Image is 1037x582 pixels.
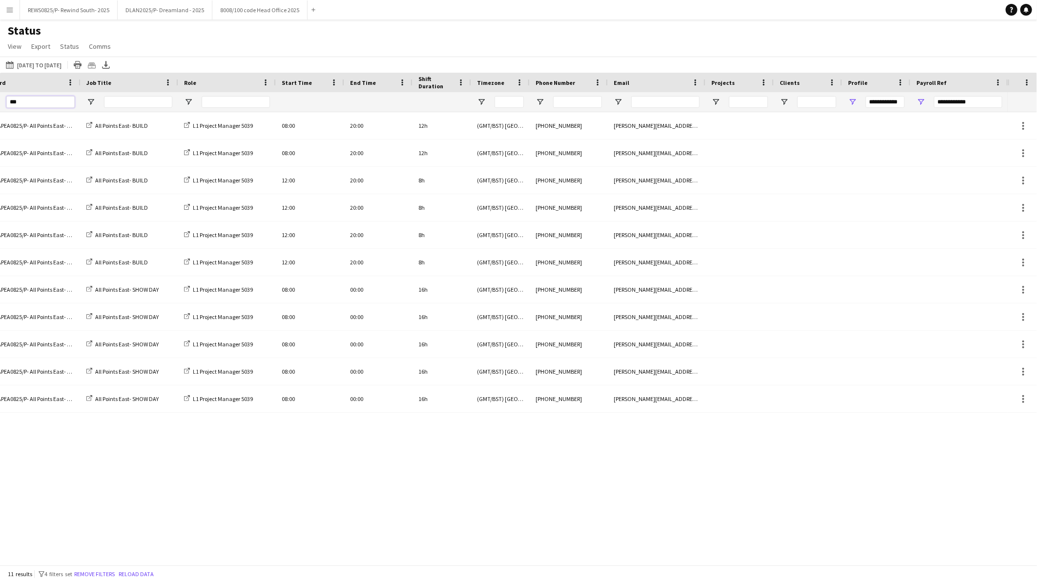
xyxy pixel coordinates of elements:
[184,395,253,402] a: L1 Project Manager 5039
[193,286,253,293] span: L1 Project Manager 5039
[418,75,454,90] span: Shift Duration
[344,167,413,194] div: 20:00
[27,40,54,53] a: Export
[276,331,344,358] div: 08:00
[608,194,705,221] div: [PERSON_NAME][EMAIL_ADDRESS][PERSON_NAME][DOMAIN_NAME]
[471,385,530,412] div: (GMT/BST) [GEOGRAPHIC_DATA]
[193,204,253,211] span: L1 Project Manager 5039
[193,231,253,239] span: L1 Project Manager 5039
[276,194,344,221] div: 12:00
[86,204,148,211] a: All Points East- BUILD
[95,259,148,266] span: All Points East- BUILD
[86,98,95,106] button: Open Filter Menu
[86,122,148,129] a: All Points East- BUILD
[8,42,21,51] span: View
[95,177,148,184] span: All Points East- BUILD
[530,221,608,248] div: [PHONE_NUMBER]
[471,112,530,139] div: (GMT/BST) [GEOGRAPHIC_DATA]
[471,276,530,303] div: (GMT/BST) [GEOGRAPHIC_DATA]
[530,385,608,412] div: [PHONE_NUMBER]
[95,204,148,211] span: All Points East- BUILD
[344,140,413,166] div: 20:00
[86,341,159,348] a: All Points East- SHOW DAY
[95,286,159,293] span: All Points East- SHOW DAY
[184,122,253,129] a: L1 Project Manager 5039
[797,96,836,108] input: Clients Filter Input
[95,313,159,321] span: All Points East- SHOW DAY
[350,79,376,86] span: End Time
[344,221,413,248] div: 20:00
[608,140,705,166] div: [PERSON_NAME][EMAIL_ADDRESS][PERSON_NAME][DOMAIN_NAME]
[711,79,735,86] span: Projects
[184,177,253,184] a: L1 Project Manager 5039
[89,42,111,51] span: Comms
[413,194,471,221] div: 8h
[276,385,344,412] div: 08:00
[86,259,148,266] a: All Points East- BUILD
[184,313,253,321] a: L1 Project Manager 5039
[276,167,344,194] div: 12:00
[104,96,172,108] input: Job Title Filter Input
[608,331,705,358] div: [PERSON_NAME][EMAIL_ADDRESS][PERSON_NAME][DOMAIN_NAME]
[193,122,253,129] span: L1 Project Manager 5039
[553,96,602,108] input: Phone Number Filter Input
[780,79,800,86] span: Clients
[608,221,705,248] div: [PERSON_NAME][EMAIL_ADDRESS][PERSON_NAME][DOMAIN_NAME]
[916,79,947,86] span: Payroll Ref
[4,59,63,71] button: [DATE] to [DATE]
[530,112,608,139] div: [PHONE_NUMBER]
[608,276,705,303] div: [PERSON_NAME][EMAIL_ADDRESS][PERSON_NAME][DOMAIN_NAME]
[848,98,857,106] button: Open Filter Menu
[608,385,705,412] div: [PERSON_NAME][EMAIL_ADDRESS][PERSON_NAME][DOMAIN_NAME]
[413,385,471,412] div: 16h
[530,358,608,385] div: [PHONE_NUMBER]
[530,331,608,358] div: [PHONE_NUMBER]
[530,167,608,194] div: [PHONE_NUMBER]
[477,98,486,106] button: Open Filter Menu
[344,249,413,276] div: 20:00
[86,177,148,184] a: All Points East- BUILD
[86,149,148,157] a: All Points East- BUILD
[193,395,253,402] span: L1 Project Manager 5039
[413,221,471,248] div: 8h
[344,331,413,358] div: 00:00
[184,204,253,211] a: L1 Project Manager 5039
[344,358,413,385] div: 00:00
[413,112,471,139] div: 12h
[100,59,112,71] app-action-btn: Export XLSX
[614,98,622,106] button: Open Filter Menu
[471,331,530,358] div: (GMT/BST) [GEOGRAPHIC_DATA]
[530,140,608,166] div: [PHONE_NUMBER]
[471,303,530,330] div: (GMT/BST) [GEOGRAPHIC_DATA]
[608,167,705,194] div: [PERSON_NAME][EMAIL_ADDRESS][PERSON_NAME][DOMAIN_NAME]
[471,167,530,194] div: (GMT/BST) [GEOGRAPHIC_DATA]
[916,98,925,106] button: Open Filter Menu
[193,259,253,266] span: L1 Project Manager 5039
[184,286,253,293] a: L1 Project Manager 5039
[95,122,148,129] span: All Points East- BUILD
[344,194,413,221] div: 20:00
[276,358,344,385] div: 08:00
[477,79,504,86] span: Timezone
[413,303,471,330] div: 16h
[184,368,253,375] a: L1 Project Manager 5039
[193,368,253,375] span: L1 Project Manager 5039
[95,395,159,402] span: All Points East- SHOW DAY
[536,98,544,106] button: Open Filter Menu
[118,0,212,20] button: DLAN2025/P- Dreamland - 2025
[184,79,196,86] span: Role
[608,358,705,385] div: [PERSON_NAME][EMAIL_ADDRESS][PERSON_NAME][DOMAIN_NAME]
[184,341,253,348] a: L1 Project Manager 5039
[212,0,308,20] button: 8008/100 code Head Office 2025
[4,40,25,53] a: View
[86,231,148,239] a: All Points East- BUILD
[95,341,159,348] span: All Points East- SHOW DAY
[413,167,471,194] div: 8h
[729,96,768,108] input: Projects Filter Input
[530,194,608,221] div: [PHONE_NUMBER]
[20,0,118,20] button: REWS0825/P- Rewind South- 2025
[86,79,111,86] span: Job Title
[413,249,471,276] div: 8h
[631,96,700,108] input: Email Filter Input
[471,140,530,166] div: (GMT/BST) [GEOGRAPHIC_DATA]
